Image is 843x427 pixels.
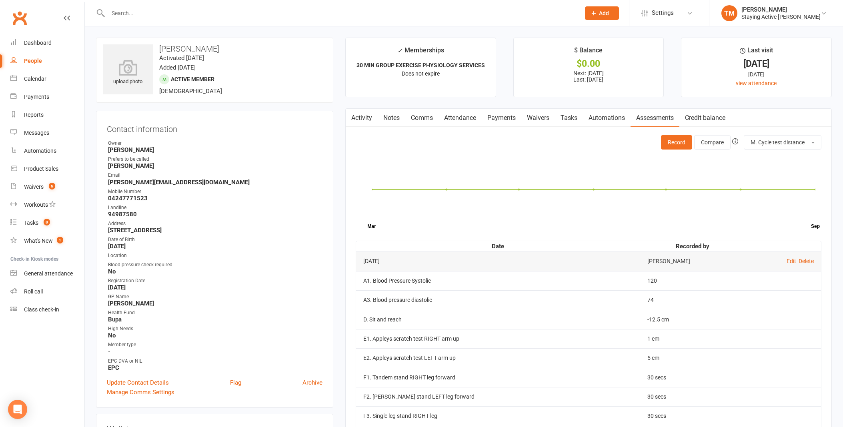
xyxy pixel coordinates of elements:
div: Address [108,220,322,227]
strong: Bupa [108,316,322,323]
a: Tasks 8 [10,214,84,232]
i: ✓ [397,47,402,54]
a: Activity [346,109,378,127]
td: 120 [640,271,745,290]
div: upload photo [103,60,153,86]
div: What's New [24,237,53,244]
td: F2. [PERSON_NAME] stand LEFT leg forward [356,387,640,406]
a: Messages [10,124,84,142]
div: Class check-in [24,306,59,313]
div: Payments [24,94,49,100]
strong: 04247771523 [108,195,322,202]
div: Automations [24,148,56,154]
a: Notes [378,109,405,127]
a: Flag [230,378,241,387]
a: Class kiosk mode [10,301,84,319]
div: Blood pressure check required [108,261,322,269]
strong: [PERSON_NAME] [108,146,322,154]
strong: [PERSON_NAME][EMAIL_ADDRESS][DOMAIN_NAME] [108,179,322,186]
p: Next: [DATE] Last: [DATE] [521,70,657,83]
a: Attendance [439,109,482,127]
a: Payments [10,88,84,106]
div: Date of Birth [108,236,322,243]
div: $0.00 [521,60,657,68]
a: Product Sales [10,160,84,178]
th: Recorded by [640,241,745,251]
a: Reports [10,106,84,124]
span: 1 [57,237,63,243]
td: A3. Blood pressure diastolic [356,290,640,309]
a: Workouts [10,196,84,214]
div: [DATE] [689,70,824,79]
a: Manage Comms Settings [107,387,174,397]
a: General attendance kiosk mode [10,265,84,283]
span: Add [599,10,609,16]
span: M. Cycle test distance [751,139,805,146]
th: Date [356,241,640,251]
time: Added [DATE] [159,64,196,71]
div: Owner [108,140,322,147]
div: Workouts [24,202,48,208]
div: $ Balance [574,45,603,60]
div: Dashboard [24,40,52,46]
div: Last visit [740,45,773,60]
h3: Contact information [107,122,322,134]
strong: [DATE] [108,284,322,291]
td: 30 secs [640,387,745,406]
span: [DEMOGRAPHIC_DATA] [159,88,222,95]
div: Calendar [24,76,46,82]
div: Member type [108,341,322,349]
span: 8 [44,219,50,225]
span: Active member [171,76,214,82]
strong: - [108,348,322,355]
span: 6 [49,183,55,190]
div: [DATE] [363,258,633,264]
div: Tasks [24,219,38,226]
time: Activated [DATE] [159,54,204,62]
strong: No [108,332,322,339]
div: [PERSON_NAME] [741,6,821,13]
div: General attendance [24,270,73,277]
a: view attendance [736,80,777,86]
div: Location [108,252,322,259]
span: Settings [652,4,674,22]
h3: [PERSON_NAME] [103,44,326,53]
a: Automations [10,142,84,160]
a: Dashboard [10,34,84,52]
a: What's New1 [10,232,84,250]
strong: 94987580 [108,211,322,218]
div: Product Sales [24,166,58,172]
a: Update Contact Details [107,378,169,387]
div: Open Intercom Messenger [8,400,27,419]
a: Tasks [555,109,583,127]
div: Mobile Number [108,188,322,196]
strong: 30 MIN GROUP EXERCISE PHYSIOLOGY SERVICES [356,62,485,68]
a: Waivers 6 [10,178,84,196]
div: Staying Active [PERSON_NAME] [741,13,821,20]
td: 30 secs [640,368,745,387]
div: Prefers to be called [108,156,322,163]
div: Roll call [24,288,43,295]
strong: [STREET_ADDRESS] [108,227,322,234]
a: Payments [482,109,521,127]
a: Credit balance [679,109,731,127]
div: Email [108,172,322,179]
strong: EPC [108,364,322,371]
div: People [24,58,42,64]
a: Roll call [10,283,84,301]
div: GP Name [108,293,322,301]
td: [PERSON_NAME] [640,251,745,271]
strong: [PERSON_NAME] [108,162,322,170]
a: Assessments [631,109,679,127]
div: Messages [24,130,49,136]
a: Comms [405,109,439,127]
div: [DATE] [689,60,824,68]
td: E2. Appleys scratch test LEFT arm up [356,348,640,367]
div: Reports [24,112,44,118]
td: F1. Tandem stand RIGHT leg forward [356,368,640,387]
a: Calendar [10,70,84,88]
td: D. Sit and reach [356,310,640,329]
td: 1 cm [640,329,745,348]
td: 30 secs [640,406,745,425]
div: High Needs [108,325,322,333]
